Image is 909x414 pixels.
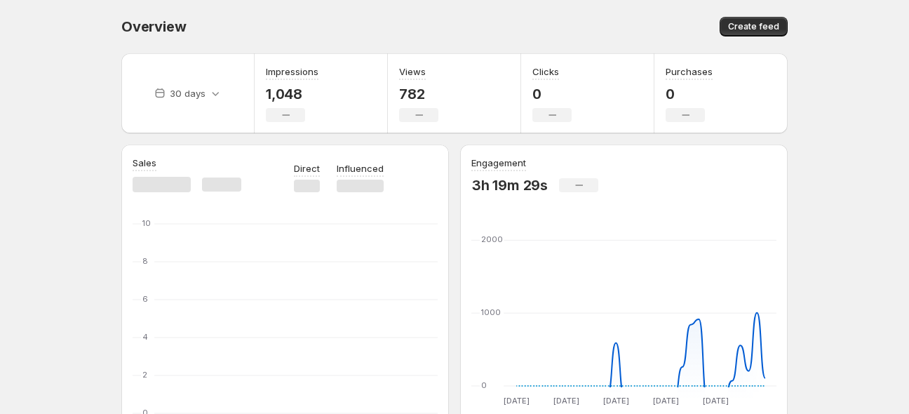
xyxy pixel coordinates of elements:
p: Direct [294,161,320,175]
text: 1000 [481,307,501,317]
p: 782 [399,86,438,102]
text: 6 [142,294,148,304]
button: Create feed [720,17,788,36]
h3: Impressions [266,65,318,79]
text: [DATE] [653,396,679,406]
text: [DATE] [504,396,530,406]
p: 1,048 [266,86,318,102]
h3: Clicks [532,65,559,79]
h3: Views [399,65,426,79]
text: 4 [142,332,148,342]
text: [DATE] [553,396,579,406]
h3: Sales [133,156,156,170]
p: 0 [532,86,572,102]
text: 2000 [481,234,503,244]
p: 30 days [170,86,206,100]
text: 2 [142,370,147,380]
p: 0 [666,86,713,102]
text: 8 [142,256,148,266]
text: 0 [481,380,487,390]
p: 3h 19m 29s [471,177,548,194]
p: Influenced [337,161,384,175]
h3: Engagement [471,156,526,170]
span: Overview [121,18,186,35]
h3: Purchases [666,65,713,79]
text: [DATE] [703,396,729,406]
text: [DATE] [603,396,629,406]
span: Create feed [728,21,779,32]
text: 10 [142,218,151,228]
